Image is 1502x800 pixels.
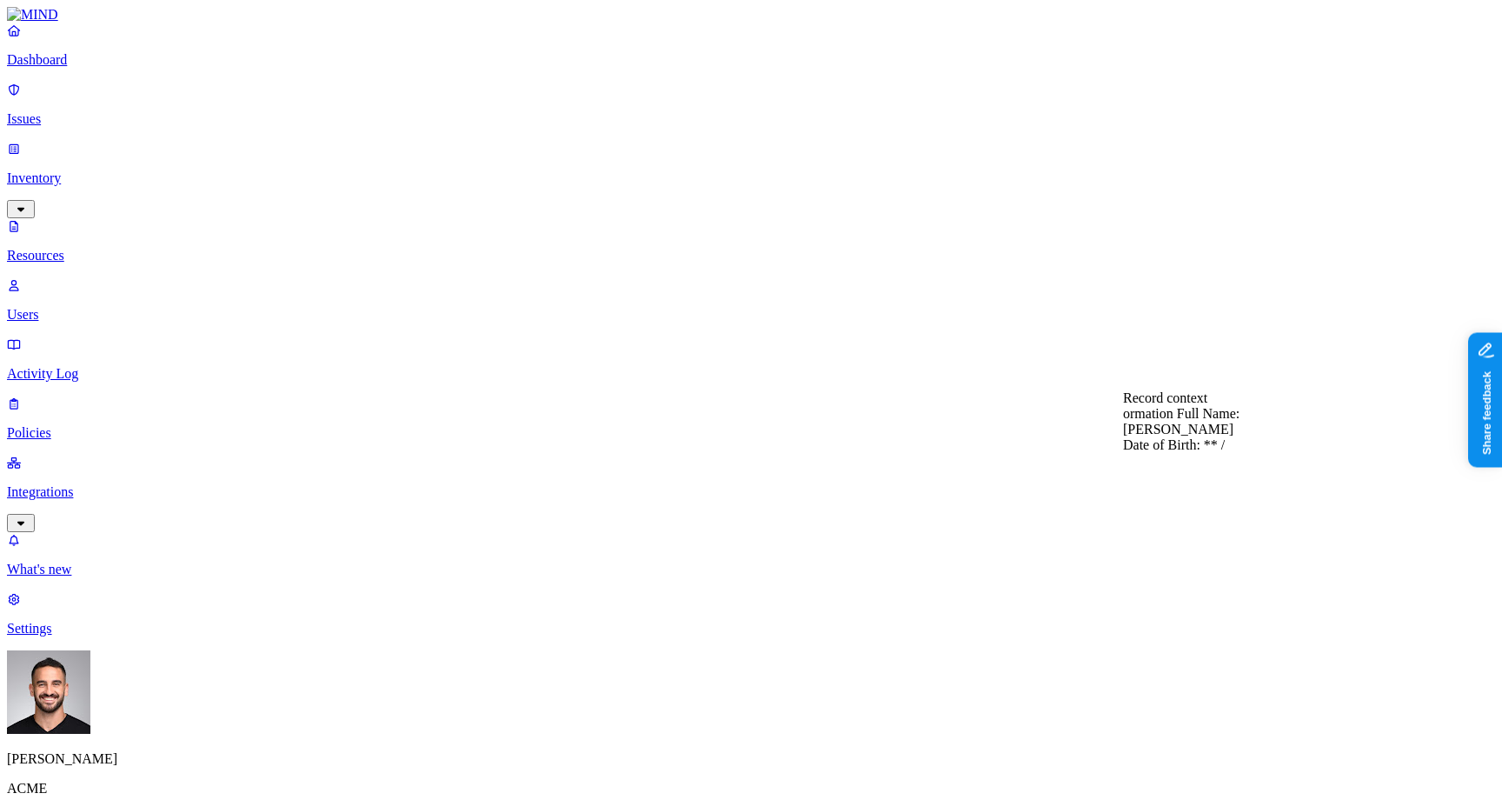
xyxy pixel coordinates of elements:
img: Yaron Yehezkel [7,650,90,734]
p: Settings [7,621,1495,637]
p: ACME [7,781,1495,797]
p: Issues [7,111,1495,127]
p: Inventory [7,170,1495,186]
p: Policies [7,425,1495,441]
p: What's new [7,562,1495,577]
div: Record context [1123,390,1239,406]
p: Users [7,307,1495,323]
p: [PERSON_NAME] [7,751,1495,767]
p: Integrations [7,484,1495,500]
p: Activity Log [7,366,1495,382]
p: Resources [7,248,1495,263]
img: MIND [7,7,58,23]
p: Dashboard [7,52,1495,68]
